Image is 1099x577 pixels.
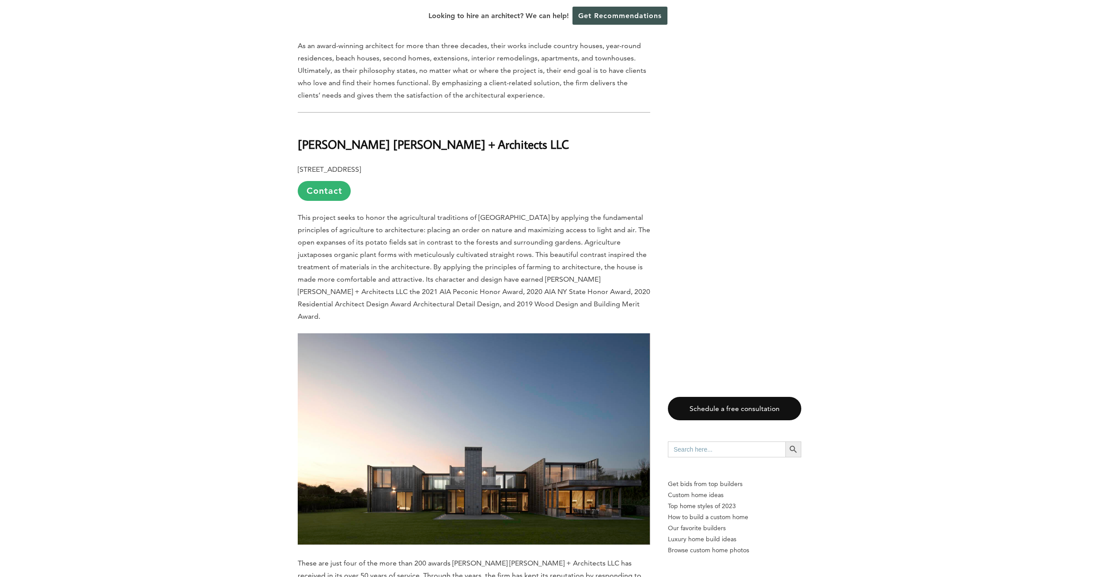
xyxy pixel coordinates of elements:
a: Our favorite builders [668,523,801,534]
a: Custom home ideas [668,490,801,501]
a: Top home styles of 2023 [668,501,801,512]
a: How to build a custom home [668,512,801,523]
p: Get bids from top builders [668,479,801,490]
a: Contact [298,181,351,201]
span: This project seeks to honor the agricultural traditions of [GEOGRAPHIC_DATA] by applying the fund... [298,213,650,321]
a: Luxury home build ideas [668,534,801,545]
a: Schedule a free consultation [668,397,801,420]
a: Browse custom home photos [668,545,801,556]
a: Get Recommendations [572,7,667,25]
b: [PERSON_NAME] [PERSON_NAME] + Architects LLC [298,136,569,152]
input: Search here... [668,441,785,457]
svg: Search [788,445,798,454]
iframe: Drift Widget Chat Controller [929,513,1088,566]
b: [STREET_ADDRESS] [298,165,361,173]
